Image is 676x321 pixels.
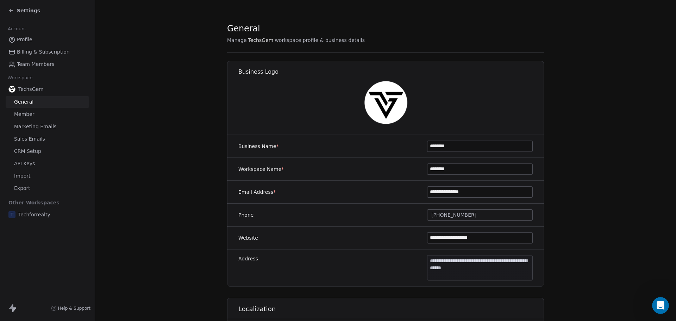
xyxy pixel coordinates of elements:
span: Marketing Emails [14,123,56,130]
span: Billing & Subscription [17,48,70,56]
img: Profile image for Harinder [21,91,28,98]
img: Untitled%20design.png [8,86,15,93]
a: General [6,96,89,108]
label: Phone [238,211,254,218]
div: Please allow me sometime, I am checking this for you and get back to you. [11,135,110,155]
div: Harinder says… [6,213,135,241]
span: T [8,211,15,218]
a: API Keys [6,158,89,169]
span: General [227,23,260,34]
span: Sales Emails [14,135,45,143]
button: go back [5,3,18,16]
span: workspace profile & business details [275,37,365,44]
a: Member [6,109,89,120]
span: Techforrealty [18,211,50,218]
span: Workspace [5,73,36,83]
a: Settings [8,7,40,14]
label: Address [238,255,258,262]
a: Sales Emails [6,133,89,145]
textarea: Message… [6,216,135,228]
span: Settings [17,7,40,14]
button: Start recording [45,231,50,236]
div: Mazharul says… [6,192,135,213]
label: Email Address [238,189,276,196]
span: [PHONE_NUMBER] [431,211,476,219]
label: Business Name [238,143,279,150]
span: Import [14,172,30,180]
span: TechsGem [18,86,44,93]
span: Member [14,111,35,118]
div: I accidently forgot to pause my campaign and that cause violated you rules. You can see my campai... [25,25,135,75]
div: Harinder says… [6,90,135,106]
p: Active in the last 15m [34,9,84,16]
a: Help & Support [51,305,90,311]
div: Close [124,3,136,16]
button: Send a message… [121,228,132,239]
a: Billing & Subscription [6,46,89,58]
div: Harinder says… [6,106,135,183]
a: CRM Setup [6,146,89,157]
button: [PHONE_NUMBER] [427,209,533,221]
div: my domain still paused! [64,192,135,208]
span: Manage [227,37,247,44]
span: Export [14,185,30,192]
h1: Localization [238,305,544,313]
button: Upload attachment [33,231,39,236]
div: Hi [PERSON_NAME], Greetings from Swipe One and thank you for reaching out! [11,110,110,131]
b: [PERSON_NAME] [30,92,70,97]
button: Home [110,3,124,16]
button: Gif picker [22,231,28,236]
span: Profile [17,36,32,43]
span: API Keys [14,160,35,167]
label: Workspace Name [238,166,284,173]
iframe: Intercom live chat [652,297,669,314]
div: Hi [PERSON_NAME], Greetings from Swipe One and thank you for reaching out!Please allow me sometim... [6,106,115,177]
span: Account [5,24,29,34]
div: Appreciate your valuable time and patience! [11,159,110,173]
button: Emoji picker [11,231,17,236]
div: joined the conversation [30,91,120,98]
div: Mazharul says… [6,25,135,81]
h1: Business Logo [238,68,544,76]
div: [DATE] [6,80,135,90]
a: Profile [6,34,89,45]
label: Website [238,234,258,241]
div: This message was deleted [6,213,82,229]
a: Export [6,183,89,194]
span: Help & Support [58,305,90,311]
div: I accidently forgot to pause my campaign and that cause violated you rules. You can see my campai... [31,29,130,71]
span: Other Workspaces [6,197,62,208]
span: CRM Setup [14,148,41,155]
img: Profile image for Harinder [20,4,31,15]
span: Team Members [17,61,54,68]
a: Marketing Emails [6,121,89,132]
div: [DATE] [6,183,135,192]
h1: [PERSON_NAME] [34,4,80,9]
span: General [14,98,33,106]
a: Import [6,170,89,182]
span: TechsGem [248,37,274,44]
img: Untitled%20design.png [363,80,408,125]
div: my domain still paused! [70,196,130,203]
a: Team Members [6,58,89,70]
